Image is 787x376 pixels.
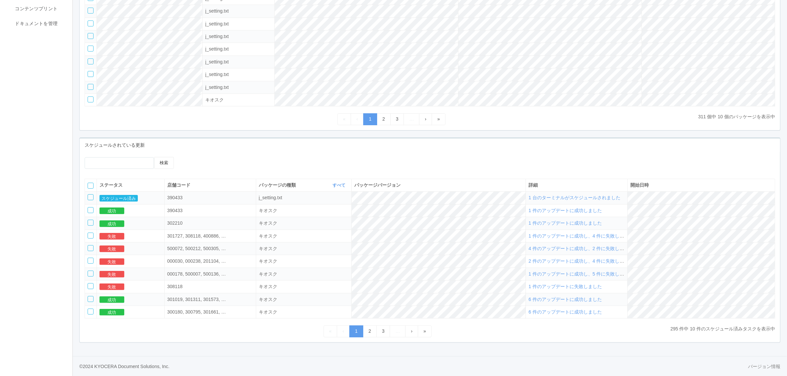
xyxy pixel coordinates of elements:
a: Next [405,325,418,337]
div: 失敗 [99,245,162,252]
a: 1 [349,325,363,337]
div: 1 件のアップデートに成功しました [529,207,625,214]
div: ksdpackage.tablefilter.jsetting [205,33,272,40]
div: ksdpackage.tablefilter.kiosk [259,283,349,290]
span: 1 件のアップデートに成功し、4 件に失敗しました [529,233,633,239]
button: スケジュール済み [99,195,138,202]
span: 1 台のターミナルがスケジュールされました [529,195,620,200]
div: ksdpackage.tablefilter.kiosk [259,309,349,316]
div: 390433 [167,207,227,214]
a: 3 [376,325,390,337]
p: 311 個中 10 個のパッケージを表示中 [698,113,775,120]
a: 3 [390,113,404,125]
div: 301019,301311,301573,301586,301727,301919 [167,296,227,303]
div: 1 台のターミナルがスケジュールされました [529,194,625,201]
div: 成功 [99,207,162,214]
div: スケジュール済み [99,194,162,201]
span: ドキュメントを管理 [13,21,58,26]
span: 2 件のアップデートに成功し、4 件に失敗しました [529,258,633,264]
div: 000178,500007,500136,500164,500179,500303 [167,271,227,278]
div: 6 件のアップデートに成功しました [529,296,625,303]
div: ksdpackage.tablefilter.kiosk [205,96,272,103]
div: 1 件のアップデートに成功しました [529,220,625,227]
span: コンテンツプリント [13,6,58,11]
a: Next [419,113,432,125]
div: 失敗 [99,283,162,290]
div: 失敗 [99,271,162,278]
a: すべて [333,183,347,188]
span: 開始日時 [630,182,649,188]
span: 6 件のアップデートに成功しました [529,309,602,315]
div: ksdpackage.tablefilter.jsetting [205,8,272,15]
button: 失敗 [99,258,124,265]
div: 成功 [99,220,162,227]
button: 失敗 [99,271,124,278]
div: 6 件のアップデートに成功しました [529,309,625,316]
a: 2 [377,113,391,125]
button: 失敗 [99,233,124,240]
button: すべて [331,182,349,189]
button: 成功 [99,309,124,316]
div: 1 件のアップデートに成功し、5 件に失敗しました [529,271,625,278]
div: 店舗コード [167,182,253,189]
div: ksdpackage.tablefilter.kiosk [259,258,349,265]
span: 6 件のアップデートに成功しました [529,297,602,302]
span: © 2024 KYOCERA Document Solutions, Inc. [79,364,170,369]
div: ksdpackage.tablefilter.jsetting [205,46,272,53]
a: コンテンツプリント [1,1,78,16]
div: 1 件のアップデートに失敗しました [529,283,625,290]
a: 2 [363,325,377,337]
button: 検索 [154,157,174,169]
div: 000030,000238,201104,201287,500206,500209 [167,258,227,265]
div: 詳細 [529,182,625,189]
span: Last [437,116,440,122]
div: ksdpackage.tablefilter.jsetting [205,20,272,27]
div: ksdpackage.tablefilter.kiosk [259,233,349,240]
div: 4 件のアップデートに成功し、2 件に失敗しました [529,245,625,252]
span: ステータス [99,182,123,188]
button: 失敗 [99,245,124,252]
span: 1 件のアップデートに成功しました [529,220,602,226]
button: 失敗 [99,283,124,290]
span: 1 件のアップデートに成功しました [529,208,602,213]
span: Last [423,328,426,334]
div: 500072,500212,500305,500313,500316,510318 [167,245,227,252]
a: Last [418,325,432,337]
div: 390433 [167,194,227,201]
span: 1 件のアップデートに成功し、5 件に失敗しました [529,271,633,277]
div: 失敗 [99,258,162,265]
div: 失敗 [99,233,162,240]
a: Last [432,113,446,125]
div: ksdpackage.tablefilter.jsetting [205,84,272,91]
div: 成功 [99,296,162,303]
div: ksdpackage.tablefilter.kiosk [259,271,349,278]
a: 1 [363,113,377,125]
div: 301727,308118,400886,500296,500311 [167,233,227,240]
div: 308118 [167,283,227,290]
a: バージョン情報 [748,363,780,370]
button: 成功 [99,296,124,303]
div: 1 件のアップデートに成功し、4 件に失敗しました [529,233,625,240]
div: 302210 [167,220,227,227]
p: 295 件中 10 件のスケジュール済みタスクを表示中 [670,325,775,332]
div: ksdpackage.tablefilter.kiosk [259,220,349,227]
div: ksdpackage.tablefilter.jsetting [205,58,272,65]
button: 成功 [99,220,124,227]
div: スケジュールされている更新 [80,138,780,152]
span: Next [411,328,413,334]
span: Next [425,116,426,122]
div: ksdpackage.tablefilter.kiosk [259,296,349,303]
div: 300180,300795,301661,301729,301732,301746 [167,309,227,316]
span: パッケージの種類 [259,182,297,189]
span: 1 件のアップデートに失敗しました [529,284,602,289]
div: 成功 [99,309,162,316]
div: ksdpackage.tablefilter.jsetting [259,194,349,201]
div: 2 件のアップデートに成功し、4 件に失敗しました [529,258,625,265]
div: ksdpackage.tablefilter.kiosk [259,245,349,252]
a: ドキュメントを管理 [1,16,78,31]
div: ksdpackage.tablefilter.jsetting [205,71,272,78]
div: ksdpackage.tablefilter.kiosk [259,207,349,214]
button: 成功 [99,207,124,214]
span: 4 件のアップデートに成功し、2 件に失敗しました [529,246,633,251]
span: パッケージバージョン [354,182,401,188]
